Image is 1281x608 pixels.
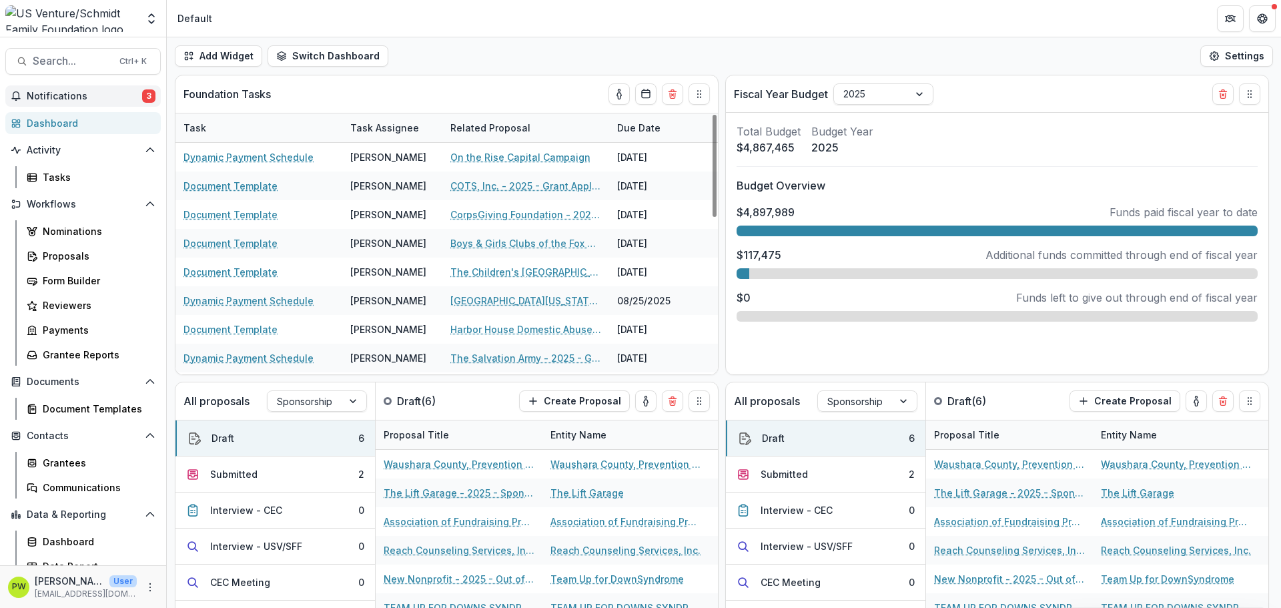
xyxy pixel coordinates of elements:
button: Delete card [662,83,683,105]
p: Total Budget [737,123,801,139]
div: Proposal Title [926,428,1007,442]
button: Draft6 [175,420,375,457]
a: Document Template [183,236,278,250]
button: Submitted2 [175,457,375,493]
span: Workflows [27,199,139,210]
p: $4,897,989 [737,204,795,220]
div: $0 [1268,572,1280,586]
a: Form Builder [21,270,161,292]
a: Document Templates [21,398,161,420]
div: 6 [909,431,915,445]
div: Grantee Reports [43,348,150,362]
div: Proposal Title [376,420,542,449]
p: Funds paid fiscal year to date [1110,204,1258,220]
a: Reach Counseling Services, Inc. - 2025 - Out of Cycle Sponsorship Application [934,543,1085,557]
div: [DATE] [609,143,709,172]
a: Reach Counseling Services, Inc. [1101,543,1251,557]
div: Default [177,11,212,25]
p: [PERSON_NAME] [35,574,104,588]
p: All proposals [734,393,800,409]
div: Due Date [609,113,709,142]
div: 0 [909,539,915,553]
div: Task [175,113,342,142]
a: Waushara County, Prevention Council - 2025 - Grant Application [934,457,1085,471]
button: Open Documents [5,371,161,392]
button: Open entity switcher [142,5,161,32]
div: Dashboard [43,535,150,549]
a: New Nonprofit - 2025 - Out of Cycle Sponsorship Application [934,572,1085,586]
div: Task Assignee [342,113,442,142]
div: Form Builder [43,274,150,288]
button: Open Contacts [5,425,161,446]
div: Proposal Title [376,428,457,442]
button: Search... [5,48,161,75]
div: [PERSON_NAME] [350,208,426,222]
div: [PERSON_NAME] [350,294,426,308]
a: New Nonprofit - 2025 - Out of Cycle Sponsorship Application [384,572,534,586]
div: $0 [717,486,729,500]
button: Interview - USV/SFF0 [726,529,925,565]
a: The Children's [GEOGRAPHIC_DATA] - 2025 - Grant Application [450,265,601,279]
div: Funding Requested [709,420,809,449]
div: Submitted [761,467,808,481]
p: Draft ( 6 ) [947,393,1047,409]
a: Association of Fundraising Professionals - Northeast [US_STATE] Chapter [1101,515,1252,529]
a: Boys & Girls Clubs of the Fox Valley - 2025 - Grant Application [450,236,601,250]
button: Interview - CEC0 [175,493,375,529]
p: Budget Year [811,123,873,139]
a: Reach Counseling Services, Inc. [550,543,701,557]
a: Dashboard [5,112,161,134]
div: [PERSON_NAME] [350,322,426,336]
button: Calendar [635,83,657,105]
div: [PERSON_NAME] [350,236,426,250]
div: Entity Name [542,420,709,449]
button: Delete card [662,390,683,412]
div: $0 [1268,515,1280,529]
button: Drag [1239,390,1260,412]
button: Submitted2 [726,457,925,493]
span: Data & Reporting [27,509,139,521]
div: CEC Meeting [210,575,270,589]
div: Entity Name [1093,420,1260,449]
p: Funds left to give out through end of fiscal year [1016,290,1258,306]
button: Settings [1200,45,1273,67]
div: Interview - USV/SFF [210,539,302,553]
div: Task [175,121,214,135]
a: Document Template [183,265,278,279]
a: Reviewers [21,294,161,316]
a: Document Template [183,208,278,222]
div: 0 [358,575,364,589]
div: $4,000 [717,457,751,471]
a: Grantee Reports [21,344,161,366]
a: Data Report [21,555,161,577]
div: Communications [43,481,150,495]
div: 0 [358,503,364,517]
div: Parker Wolf [12,583,26,591]
p: 2025 [811,139,873,156]
span: Documents [27,376,139,388]
button: Open Workflows [5,194,161,215]
button: Partners [1217,5,1244,32]
div: Proposal Title [926,420,1093,449]
div: Payments [43,323,150,337]
a: Tasks [21,166,161,188]
div: Dashboard [27,116,150,130]
p: $4,867,465 [737,139,801,156]
button: Get Help [1249,5,1276,32]
a: Dynamic Payment Schedule [183,351,314,365]
div: [DATE] [609,229,709,258]
span: Activity [27,145,139,156]
button: Interview - USV/SFF0 [175,529,375,565]
a: Association of Fundraising Professionals - Northeast [US_STATE] Chapter [550,515,701,529]
a: Team Up for DownSyndrome [550,572,684,586]
a: Proposals [21,245,161,267]
button: Notifications3 [5,85,161,107]
div: Entity Name [542,428,614,442]
button: toggle-assigned-to-me [608,83,630,105]
nav: breadcrumb [172,9,218,28]
a: Document Template [183,179,278,193]
div: $0 [1268,486,1280,500]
